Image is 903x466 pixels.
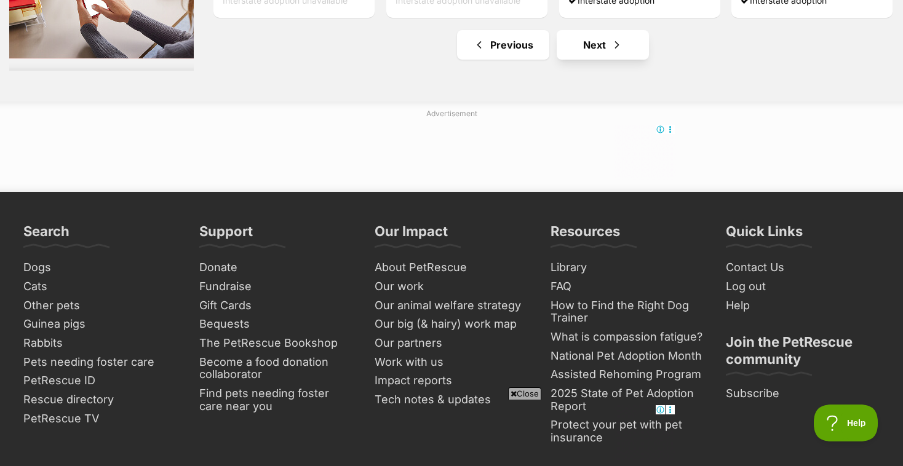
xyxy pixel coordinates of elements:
a: Donate [194,258,358,277]
a: Fundraise [194,277,358,296]
a: Log out [721,277,885,296]
h3: Quick Links [726,223,803,247]
a: Pets needing foster care [18,353,182,372]
img: consumer-privacy-logo.png [1,1,11,11]
iframe: Advertisement [228,405,675,460]
h3: Join the PetRescue community [726,333,880,375]
a: Other pets [18,296,182,315]
a: FAQ [546,277,709,296]
a: Cats [18,277,182,296]
a: Work with us [370,353,533,372]
a: Bequests [194,315,358,334]
a: Gift Cards [194,296,358,315]
a: Rabbits [18,334,182,353]
a: Become a food donation collaborator [194,353,358,384]
a: Our animal welfare strategy [370,296,533,315]
a: 2025 State of Pet Adoption Report [546,384,709,416]
span: Close [508,387,541,400]
a: Dogs [18,258,182,277]
h3: Resources [551,223,620,247]
a: About PetRescue [370,258,533,277]
a: What is compassion fatigue? [546,328,709,347]
a: The PetRescue Bookshop [194,334,358,353]
a: PetRescue TV [18,409,182,428]
a: Our big (& hairy) work map [370,315,533,334]
a: Tech notes & updates [370,390,533,409]
a: Next page [557,30,649,60]
h3: Our Impact [375,223,448,247]
a: National Pet Adoption Month [546,347,709,366]
h3: Search [23,223,70,247]
a: Previous page [457,30,549,60]
a: Our partners [370,334,533,353]
a: How to Find the Right Dog Trainer [546,296,709,328]
a: Impact reports [370,371,533,390]
a: Our work [370,277,533,296]
a: Find pets needing foster care near you [194,384,358,416]
a: Guinea pigs [18,315,182,334]
a: PetRescue ID [18,371,182,390]
h3: Support [199,223,253,247]
a: Assisted Rehoming Program [546,365,709,384]
a: Subscribe [721,384,885,403]
a: Contact Us [721,258,885,277]
iframe: Help Scout Beacon - Open [814,405,878,441]
iframe: Advertisement [228,124,675,180]
a: Library [546,258,709,277]
a: Rescue directory [18,390,182,409]
a: Help [721,296,885,315]
nav: Pagination [212,30,894,60]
